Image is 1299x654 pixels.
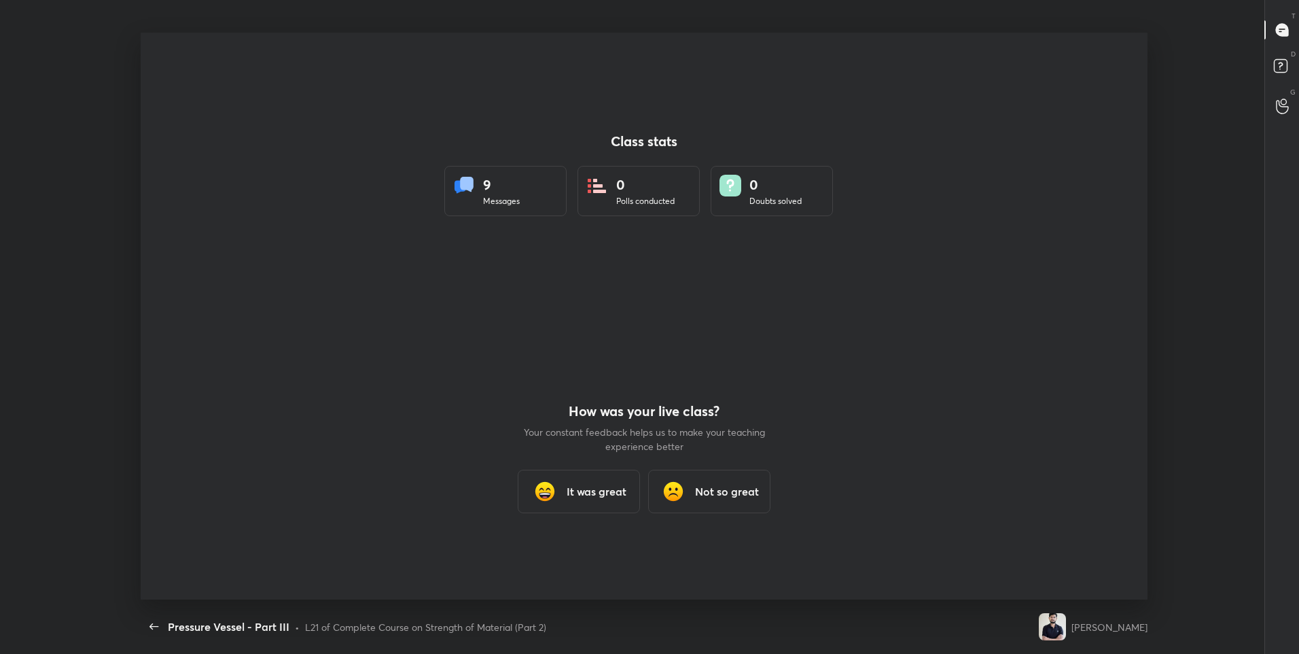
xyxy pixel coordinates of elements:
[295,620,300,634] div: •
[695,483,759,500] h3: Not so great
[522,425,766,453] p: Your constant feedback helps us to make your teaching experience better
[749,175,802,195] div: 0
[616,175,675,195] div: 0
[719,175,741,196] img: doubts.8a449be9.svg
[749,195,802,207] div: Doubts solved
[1290,87,1296,97] p: G
[483,175,520,195] div: 9
[305,620,546,634] div: L21 of Complete Course on Strength of Material (Part 2)
[168,619,289,635] div: Pressure Vessel - Part III
[616,195,675,207] div: Polls conducted
[531,478,558,505] img: grinning_face_with_smiling_eyes_cmp.gif
[522,403,766,419] h4: How was your live class?
[1039,613,1066,640] img: 3a38f146e3464b03b24dd93f76ec5ac5.jpg
[1292,11,1296,21] p: T
[660,478,687,505] img: frowning_face_cmp.gif
[453,175,475,196] img: statsMessages.856aad98.svg
[586,175,608,196] img: statsPoll.b571884d.svg
[444,133,844,150] h4: Class stats
[483,195,520,207] div: Messages
[1071,620,1147,634] div: [PERSON_NAME]
[1291,49,1296,59] p: D
[567,483,626,500] h3: It was great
